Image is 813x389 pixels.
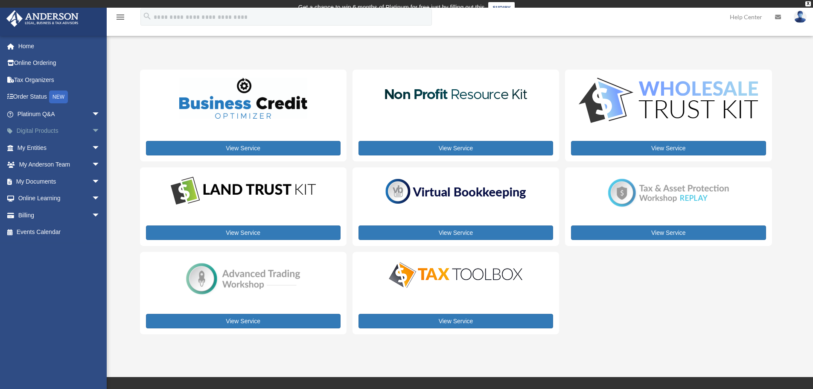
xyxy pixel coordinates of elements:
a: Events Calendar [6,224,113,241]
a: Digital Productsarrow_drop_down [6,123,113,140]
span: arrow_drop_down [92,123,109,140]
a: View Service [571,225,766,240]
a: View Service [146,225,341,240]
a: View Service [146,141,341,155]
a: View Service [358,225,553,240]
span: arrow_drop_down [92,173,109,190]
a: View Service [146,314,341,328]
i: menu [115,12,125,22]
div: close [805,1,811,6]
span: arrow_drop_down [92,190,109,208]
a: View Service [571,141,766,155]
a: Platinum Q&Aarrow_drop_down [6,105,113,123]
div: Get a chance to win 6 months of Platinum for free just by filling out this [298,2,485,12]
a: survey [488,2,515,12]
div: NEW [49,91,68,103]
a: My Entitiesarrow_drop_down [6,139,113,156]
span: arrow_drop_down [92,139,109,157]
a: Home [6,38,113,55]
a: Online Learningarrow_drop_down [6,190,113,207]
img: Anderson Advisors Platinum Portal [4,10,81,27]
span: arrow_drop_down [92,105,109,123]
a: Order StatusNEW [6,88,113,106]
a: My Anderson Teamarrow_drop_down [6,156,113,173]
img: User Pic [794,11,807,23]
a: Billingarrow_drop_down [6,207,113,224]
a: View Service [358,314,553,328]
a: Online Ordering [6,55,113,72]
a: View Service [358,141,553,155]
a: My Documentsarrow_drop_down [6,173,113,190]
a: menu [115,15,125,22]
a: Tax Organizers [6,71,113,88]
span: arrow_drop_down [92,156,109,174]
span: arrow_drop_down [92,207,109,224]
i: search [143,12,152,21]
